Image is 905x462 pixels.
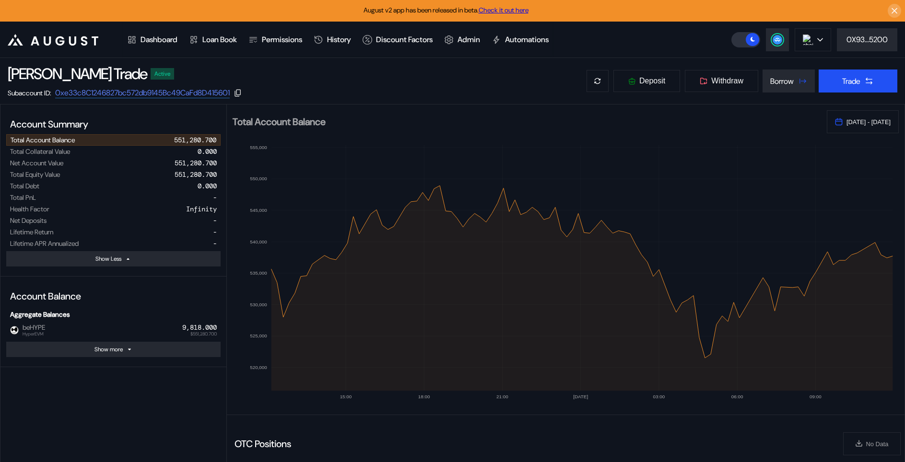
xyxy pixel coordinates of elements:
div: Account Summary [6,114,221,134]
text: 18:00 [418,394,430,399]
button: Withdraw [684,69,759,92]
text: 540,000 [250,239,267,244]
img: chain logo [803,35,813,45]
div: Subaccount ID: [8,89,51,97]
div: Infinity [186,205,217,213]
div: 551,280.700 [175,170,217,179]
text: 06:00 [731,394,743,399]
div: 9,818.000 [182,323,217,332]
div: Active [154,70,170,77]
div: Show more [94,346,123,353]
a: Check it out here [479,6,529,14]
div: Net Deposits [10,216,47,225]
text: 03:00 [653,394,665,399]
button: 0X93...5200 [837,28,897,51]
div: Dashboard [141,35,177,45]
div: Discount Factors [376,35,433,45]
img: behype.png [10,326,19,335]
span: August v2 app has been released in beta. [364,6,529,14]
text: 15:00 [340,394,352,399]
div: 551,280.700 [174,136,216,144]
div: - [213,239,217,248]
h2: Total Account Balance [233,117,819,127]
button: chain logo [795,28,831,51]
span: Withdraw [711,77,743,85]
div: Health Factor [10,205,49,213]
span: HyperEVM [23,332,45,336]
div: 551,280.700 [175,159,217,167]
button: Trade [819,69,897,92]
div: - [213,216,217,225]
text: 550,000 [250,176,267,181]
div: - [213,228,217,236]
a: Automations [486,22,554,58]
div: 0.000 [198,182,217,190]
button: Show more [6,342,221,357]
a: Discount Factors [357,22,438,58]
a: Permissions [243,22,308,58]
div: Account Balance [6,286,221,306]
text: 545,000 [250,208,267,213]
div: Lifetime Return [10,228,53,236]
button: Borrow [763,69,815,92]
div: Total Equity Value [10,170,60,179]
a: Dashboard [121,22,183,58]
div: Total Account Balance [11,136,75,144]
div: Net Account Value [10,159,63,167]
div: Total Debt [10,182,39,190]
div: Show Less [95,255,121,263]
div: Automations [505,35,549,45]
div: Total PnL [10,193,36,202]
span: $551,280.700 [190,332,217,336]
div: Borrow [770,76,794,86]
span: beHYPE [19,323,45,336]
button: Deposit [613,69,681,92]
span: [DATE] - [DATE] [846,118,891,126]
div: OTC Positions [235,438,291,450]
text: 520,000 [250,365,267,370]
a: Admin [438,22,486,58]
div: Admin [458,35,480,45]
a: 0xe33c8C1246827bc572db9145Bc49CaFd8D415601 [55,88,230,98]
img: hyperevm-CUbfO1az.svg [15,330,20,335]
a: Loan Book [183,22,243,58]
div: 0X93...5200 [846,35,888,45]
text: 555,000 [250,145,267,150]
text: 530,000 [250,302,267,307]
div: Loan Book [202,35,237,45]
div: Aggregate Balances [6,306,221,323]
div: Total Collateral Value [10,147,70,156]
div: - [213,193,217,202]
a: History [308,22,357,58]
text: [DATE] [573,394,588,399]
div: Permissions [262,35,302,45]
div: [PERSON_NAME] Trade [8,64,147,84]
div: Trade [842,76,860,86]
div: Lifetime APR Annualized [10,239,79,248]
div: 0.000 [198,147,217,156]
text: 525,000 [250,333,267,338]
text: 09:00 [810,394,822,399]
text: 535,000 [250,270,267,276]
button: [DATE] - [DATE] [827,110,899,133]
span: Deposit [639,77,665,85]
text: 21:00 [496,394,508,399]
div: History [327,35,351,45]
button: Show Less [6,251,221,266]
